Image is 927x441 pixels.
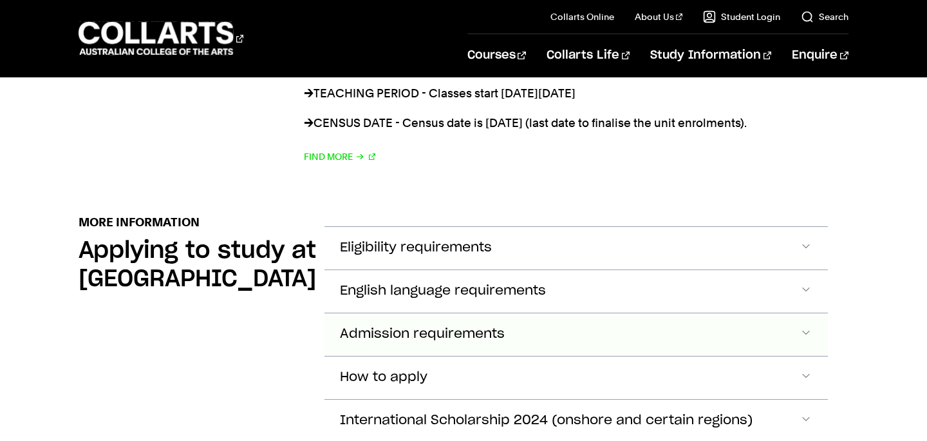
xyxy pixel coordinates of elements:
[304,86,314,100] strong: →
[340,370,427,385] span: How to apply
[324,357,827,399] button: How to apply
[340,284,546,299] span: English language requirements
[304,114,848,132] p: CENSUS DATE - Census date is [DATE] (last date to finalise the unit enrolments).
[79,20,243,57] div: Go to homepage
[304,116,314,130] strong: →
[340,413,753,428] span: International Scholarship 2024 (onshore and certain regions)
[650,34,771,77] a: Study Information
[467,34,526,77] a: Courses
[550,10,614,23] a: Collarts Online
[324,270,827,313] button: English language requirements
[635,10,682,23] a: About Us
[324,313,827,356] button: Admission requirements
[340,327,505,342] span: Admission requirements
[324,227,827,269] button: Eligibility requirements
[703,10,780,23] a: Student Login
[304,148,375,166] a: Find More
[340,240,492,255] span: Eligibility requirements
[304,84,848,103] p: TEACHING PERIOD - Classes start [DATE][DATE]
[79,213,200,231] p: More Information
[792,34,848,77] a: Enquire
[801,10,848,23] a: Search
[79,237,316,293] h2: Applying to study at [GEOGRAPHIC_DATA]
[547,34,630,77] a: Collarts Life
